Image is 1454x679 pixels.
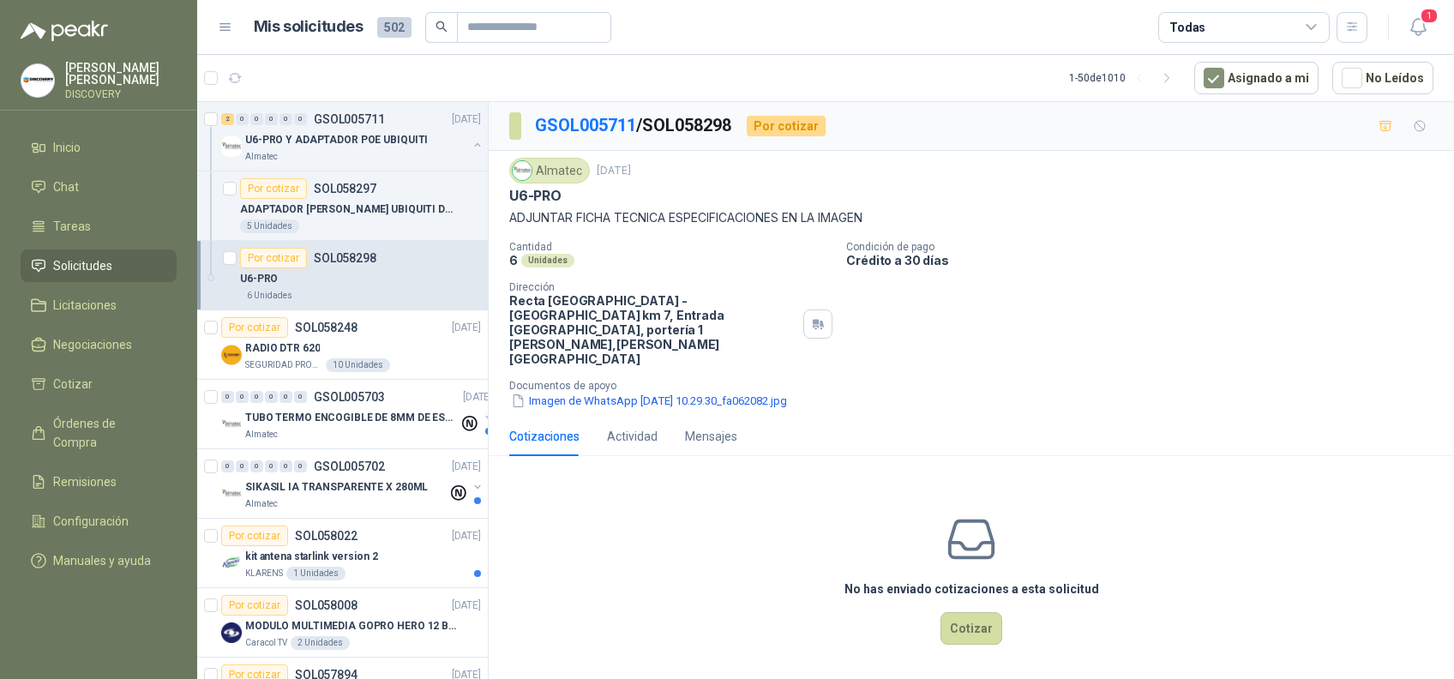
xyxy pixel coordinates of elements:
div: Almatec [509,158,590,183]
span: search [436,21,448,33]
div: 0 [265,460,278,472]
p: Condición de pago [846,241,1447,253]
p: 6 [509,253,518,267]
p: Caracol TV [245,636,287,650]
a: 0 0 0 0 0 0 GSOL005703[DATE] Company LogoTUBO TERMO ENCOGIBLE DE 8MM DE ESPESOR X 5CMSAlmatec [221,387,496,442]
span: Manuales y ayuda [53,551,151,570]
p: KLARENS [245,567,283,580]
button: Cotizar [940,612,1002,645]
a: Negociaciones [21,328,177,361]
p: SOL058022 [295,530,357,542]
p: kit antena starlink version 2 [245,549,378,565]
button: No Leídos [1332,62,1433,94]
span: 502 [377,17,412,38]
p: Almatec [245,428,278,442]
button: Asignado a mi [1194,62,1319,94]
span: Órdenes de Compra [53,414,160,452]
p: GSOL005703 [314,391,385,403]
div: 0 [221,460,234,472]
div: Por cotizar [221,595,288,616]
p: / SOL058298 [535,112,733,139]
p: U6-PRO Y ADAPTADOR POE UBIQUITI [245,132,428,148]
div: Actividad [607,427,658,446]
p: [DATE] [463,389,492,406]
div: Mensajes [685,427,737,446]
div: 0 [250,391,263,403]
div: 2 Unidades [291,636,350,650]
p: Almatec [245,150,278,164]
p: MODULO MULTIMEDIA GOPRO HERO 12 BLACK [245,618,459,634]
p: SOL058008 [295,599,357,611]
img: Company Logo [221,484,242,504]
button: Imagen de WhatsApp [DATE] 10.29.30_fa062082.jpg [509,392,789,410]
img: Company Logo [221,622,242,643]
div: 0 [279,113,292,125]
p: DISCOVERY [65,89,177,99]
div: 1 Unidades [286,567,345,580]
div: 6 Unidades [240,289,299,303]
p: Almatec [245,497,278,511]
div: 2 [221,113,234,125]
p: RADIO DTR 620 [245,340,320,357]
div: 0 [265,391,278,403]
div: Unidades [521,254,574,267]
p: ADJUNTAR FICHA TECNICA ESPECIFICACIONES EN LA IMAGEN [509,208,1433,227]
span: Cotizar [53,375,93,394]
div: 10 Unidades [326,358,390,372]
a: Chat [21,171,177,203]
span: Configuración [53,512,129,531]
p: SIKASIL IA TRANSPARENTE X 280ML [245,479,428,496]
a: Inicio [21,131,177,164]
div: Por cotizar [221,526,288,546]
span: Tareas [53,217,91,236]
p: SEGURIDAD PROVISER LTDA [245,358,322,372]
a: Cotizar [21,368,177,400]
p: [DATE] [452,111,481,128]
a: Por cotizarSOL058008[DATE] Company LogoMODULO MULTIMEDIA GOPRO HERO 12 BLACKCaracol TV2 Unidades [197,588,488,658]
div: 0 [279,460,292,472]
span: 1 [1420,8,1439,24]
p: [DATE] [597,163,631,179]
a: Solicitudes [21,249,177,282]
div: 0 [265,113,278,125]
p: Cantidad [509,241,832,253]
p: GSOL005711 [314,113,385,125]
div: 0 [236,391,249,403]
button: 1 [1403,12,1433,43]
div: Por cotizar [747,116,826,136]
a: Remisiones [21,466,177,498]
p: Documentos de apoyo [509,380,1447,392]
img: Company Logo [221,345,242,365]
h3: No has enviado cotizaciones a esta solicitud [844,580,1099,598]
p: [DATE] [452,598,481,614]
span: Licitaciones [53,296,117,315]
div: 0 [236,460,249,472]
a: Manuales y ayuda [21,544,177,577]
span: Remisiones [53,472,117,491]
p: SOL058297 [314,183,376,195]
div: Por cotizar [221,317,288,338]
p: SOL058298 [314,252,376,264]
a: Órdenes de Compra [21,407,177,459]
div: 0 [294,391,307,403]
div: 0 [236,113,249,125]
span: Solicitudes [53,256,112,275]
a: 0 0 0 0 0 0 GSOL005702[DATE] Company LogoSIKASIL IA TRANSPARENTE X 280MLAlmatec [221,456,484,511]
a: GSOL005711 [535,115,636,135]
a: 2 0 0 0 0 0 GSOL005711[DATE] Company LogoU6-PRO Y ADAPTADOR POE UBIQUITIAlmatec [221,109,484,164]
h1: Mis solicitudes [254,15,363,39]
div: 1 - 50 de 1010 [1069,64,1181,92]
p: Dirección [509,281,796,293]
div: Por cotizar [240,178,307,199]
p: SOL058248 [295,321,357,333]
a: Por cotizarSOL058298U6-PRO6 Unidades [197,241,488,310]
p: U6-PRO [509,187,562,205]
div: Todas [1169,18,1205,37]
a: Configuración [21,505,177,538]
div: 0 [279,391,292,403]
div: 0 [221,391,234,403]
span: Negociaciones [53,335,132,354]
img: Company Logo [221,136,242,157]
a: Por cotizarSOL058297ADAPTADOR [PERSON_NAME] UBIQUITI DE [DATE], 0.65A, 30W5 Unidades [197,171,488,241]
div: Por cotizar [240,248,307,268]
